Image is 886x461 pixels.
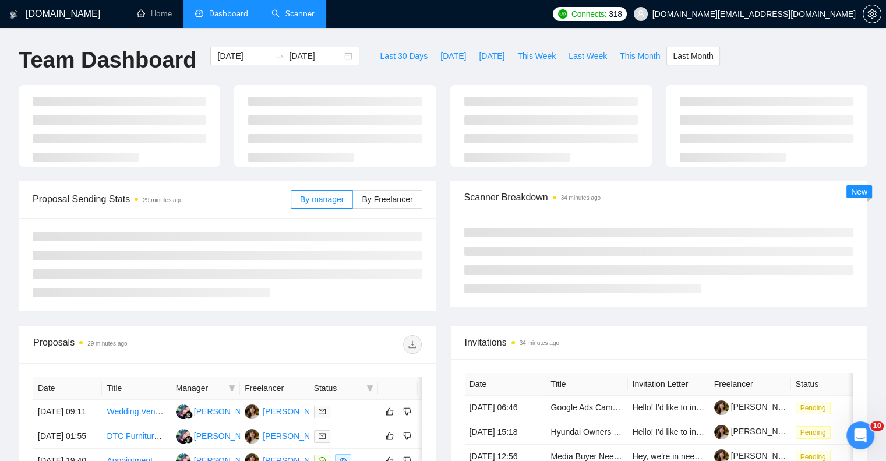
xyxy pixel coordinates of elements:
td: [DATE] 09:11 [33,400,102,424]
button: [DATE] [434,47,472,65]
time: 29 minutes ago [143,197,182,203]
span: dislike [403,407,411,416]
span: By Freelancer [362,195,412,204]
button: dislike [400,404,414,418]
a: Wedding Venue Meta and Google Ads Specialist [107,407,282,416]
th: Freelancer [240,377,309,400]
span: filter [226,379,238,397]
img: SM [176,404,190,419]
span: filter [228,385,235,392]
img: gigradar-bm.png [185,435,193,444]
img: OD [245,404,259,419]
button: Last 30 Days [373,47,434,65]
span: 10 [870,421,884,431]
span: [DATE] [479,50,504,62]
td: [DATE] 06:46 [465,396,546,420]
span: Last Month [673,50,713,62]
a: homeHome [137,9,172,19]
span: mail [319,432,326,439]
button: setting [863,5,881,23]
a: DTC Furniture brand looking for ongoing Google Shopping Ads optimization and management [107,431,445,441]
th: Invitation Letter [628,373,709,396]
span: swap-right [275,51,284,61]
span: By manager [300,195,344,204]
span: mail [319,408,326,415]
img: logo [10,5,18,24]
a: Pending [796,452,835,461]
time: 34 minutes ago [520,340,559,346]
td: [DATE] 01:55 [33,424,102,449]
span: Pending [796,426,831,439]
span: Dashboard [209,9,248,19]
span: setting [863,9,881,19]
h1: Team Dashboard [19,47,196,74]
button: Last Week [562,47,613,65]
a: Hyundai Owners – in [GEOGRAPHIC_DATA] [551,427,714,437]
a: Pending [796,403,835,412]
th: Title [546,373,628,396]
span: filter [366,385,373,392]
span: Last 30 Days [380,50,428,62]
span: New [851,187,867,196]
a: SM[PERSON_NAME] [176,431,261,440]
span: filter [364,379,376,397]
span: user [637,10,645,18]
td: Wedding Venue Meta and Google Ads Specialist [102,400,171,424]
td: Hyundai Owners – in Spain [546,420,628,445]
a: SM[PERSON_NAME] [176,406,261,416]
a: [PERSON_NAME] [PERSON_NAME] [714,402,867,411]
th: Date [33,377,102,400]
a: Media Buyer Needed for SaaS Marketing Campaigns [551,452,743,461]
div: [PERSON_NAME] [PERSON_NAME] [263,430,399,442]
th: Freelancer [709,373,791,396]
span: This Week [517,50,556,62]
span: This Month [620,50,660,62]
time: 34 minutes ago [561,195,601,201]
div: [PERSON_NAME] [194,430,261,442]
div: [PERSON_NAME] [PERSON_NAME] [263,405,399,418]
a: OD[PERSON_NAME] [PERSON_NAME] [245,406,399,416]
img: c1VnVyicj_D67VQm4q1Q743IGTIM661rl1VdYHa03BXbz9u7o8FOeov4r1h-ImwF6G [714,425,729,439]
button: This Month [613,47,666,65]
a: setting [863,9,881,19]
button: Last Month [666,47,719,65]
th: Title [102,377,171,400]
a: Pending [796,427,835,437]
img: SM [176,429,190,444]
span: 318 [609,8,622,20]
a: [PERSON_NAME] [PERSON_NAME] [714,451,867,460]
span: dashboard [195,9,203,17]
span: Invitations [465,335,853,350]
a: searchScanner [271,9,315,19]
span: Last Week [569,50,607,62]
span: Scanner Breakdown [464,190,854,205]
button: like [383,429,397,443]
button: This Week [511,47,562,65]
a: Google Ads Campaign Specialist Needed [551,403,701,412]
span: Connects: [571,8,606,20]
th: Date [465,373,546,396]
input: End date [289,50,342,62]
span: Proposal Sending Stats [33,192,291,206]
div: Proposals [33,335,227,354]
button: dislike [400,429,414,443]
span: like [386,407,394,416]
time: 29 minutes ago [87,340,127,347]
img: c1VnVyicj_D67VQm4q1Q743IGTIM661rl1VdYHa03BXbz9u7o8FOeov4r1h-ImwF6G [714,400,729,415]
button: like [383,404,397,418]
span: Status [314,382,362,395]
iframe: Intercom live chat [846,421,874,449]
span: [DATE] [440,50,466,62]
td: [DATE] 15:18 [465,420,546,445]
input: Start date [217,50,270,62]
div: [PERSON_NAME] [194,405,261,418]
th: Manager [171,377,240,400]
a: [PERSON_NAME] [PERSON_NAME] [714,427,867,436]
td: Google Ads Campaign Specialist Needed [546,396,628,420]
img: OD [245,429,259,444]
th: Status [791,373,873,396]
span: dislike [403,431,411,441]
td: DTC Furniture brand looking for ongoing Google Shopping Ads optimization and management [102,424,171,449]
span: Pending [796,402,831,414]
img: gigradar-bm.png [185,411,193,419]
